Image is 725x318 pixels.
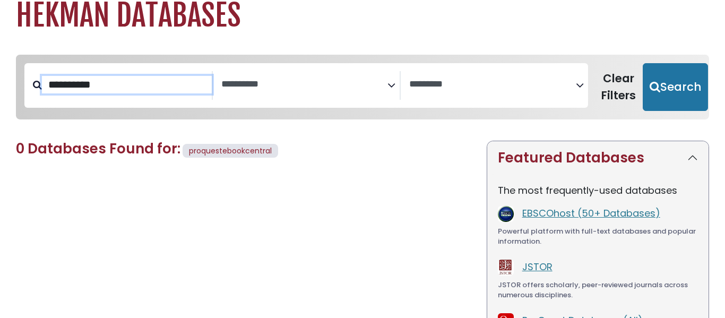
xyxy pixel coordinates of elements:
a: JSTOR [522,260,553,273]
div: JSTOR offers scholarly, peer-reviewed journals across numerous disciplines. [498,280,698,300]
button: Featured Databases [487,141,709,175]
button: Clear Filters [594,63,643,111]
a: EBSCOhost (50+ Databases) [522,207,660,220]
button: Submit for Search Results [643,63,708,111]
textarea: Search [409,79,576,90]
span: 0 Databases Found for: [16,139,180,158]
p: The most frequently-used databases [498,183,698,197]
nav: Search filters [16,55,709,119]
textarea: Search [221,79,388,90]
div: Powerful platform with full-text databases and popular information. [498,226,698,247]
span: proquestebookcentral [189,145,272,156]
input: Search database by title or keyword [42,76,212,93]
